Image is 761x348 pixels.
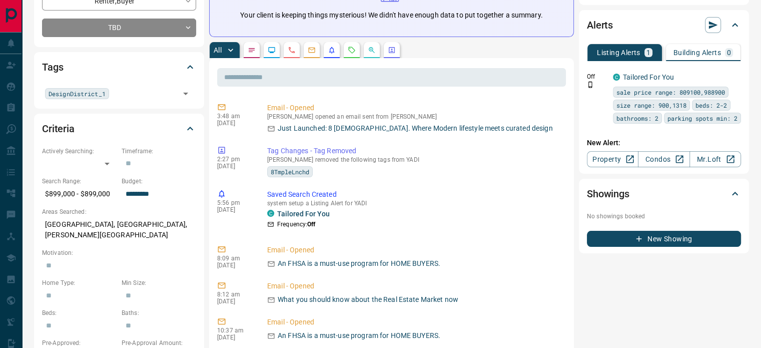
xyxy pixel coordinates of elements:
[597,49,640,56] p: Listing Alerts
[42,177,117,186] p: Search Range:
[217,113,252,120] p: 3:48 am
[271,167,309,177] span: 8TmpleLnchd
[616,113,658,123] span: bathrooms: 2
[122,338,196,347] p: Pre-Approval Amount:
[267,103,562,113] p: Email - Opened
[328,46,336,54] svg: Listing Alerts
[214,47,222,54] p: All
[307,221,315,228] strong: Off
[587,72,607,81] p: Off
[267,200,562,207] p: system setup a Listing Alert for YADI
[42,216,196,243] p: [GEOGRAPHIC_DATA], [GEOGRAPHIC_DATA], [PERSON_NAME][GEOGRAPHIC_DATA]
[42,308,117,317] p: Beds:
[217,206,252,213] p: [DATE]
[42,248,196,257] p: Motivation:
[217,199,252,206] p: 5:56 pm
[217,156,252,163] p: 2:27 pm
[587,186,629,202] h2: Showings
[217,334,252,341] p: [DATE]
[646,49,650,56] p: 1
[727,49,731,56] p: 0
[587,13,741,37] div: Alerts
[267,146,562,156] p: Tag Changes - Tag Removed
[217,262,252,269] p: [DATE]
[267,245,562,255] p: Email - Opened
[267,189,562,200] p: Saved Search Created
[587,81,594,88] svg: Push Notification Only
[278,123,553,134] p: Just Launched: 8 [DEMOGRAPHIC_DATA]. Where Modern lifestyle meets curated design
[587,231,741,247] button: New Showing
[616,87,725,97] span: sale price range: 809100,988900
[587,138,741,148] p: New Alert:
[122,147,196,156] p: Timeframe:
[616,100,686,110] span: size range: 900,1318
[42,338,117,347] p: Pre-Approved:
[42,59,63,75] h2: Tags
[695,100,727,110] span: beds: 2-2
[277,210,330,218] a: Tailored For You
[267,317,562,327] p: Email - Opened
[277,220,315,229] p: Frequency:
[217,120,252,127] p: [DATE]
[122,308,196,317] p: Baths:
[288,46,296,54] svg: Calls
[267,156,562,163] p: [PERSON_NAME] removed the following tags from YADI
[308,46,316,54] svg: Emails
[388,46,396,54] svg: Agent Actions
[42,121,75,137] h2: Criteria
[240,10,542,21] p: Your client is keeping things mysterious! We didn't have enough data to put together a summary.
[217,327,252,334] p: 10:37 am
[217,255,252,262] p: 8:09 am
[587,212,741,221] p: No showings booked
[49,89,106,99] span: DesignDistrict_1
[673,49,721,56] p: Building Alerts
[217,163,252,170] p: [DATE]
[278,294,458,305] p: What you should know about the Real Estate Market now
[42,55,196,79] div: Tags
[587,17,613,33] h2: Alerts
[248,46,256,54] svg: Notes
[179,87,193,101] button: Open
[42,186,117,202] p: $899,000 - $899,000
[267,113,562,120] p: [PERSON_NAME] opened an email sent from [PERSON_NAME]
[278,258,440,269] p: An FHSA is a must-use program for HOME BUYERS.
[368,46,376,54] svg: Opportunities
[217,291,252,298] p: 8:12 am
[42,19,196,37] div: TBD
[623,73,674,81] a: Tailored For You
[217,298,252,305] p: [DATE]
[689,151,741,167] a: Mr.Loft
[667,113,737,123] span: parking spots min: 2
[587,182,741,206] div: Showings
[348,46,356,54] svg: Requests
[42,117,196,141] div: Criteria
[268,46,276,54] svg: Lead Browsing Activity
[122,278,196,287] p: Min Size:
[42,278,117,287] p: Home Type:
[122,177,196,186] p: Budget:
[278,330,440,341] p: An FHSA is a must-use program for HOME BUYERS.
[638,151,689,167] a: Condos
[267,281,562,291] p: Email - Opened
[587,151,638,167] a: Property
[267,210,274,217] div: condos.ca
[42,147,117,156] p: Actively Searching:
[42,207,196,216] p: Areas Searched:
[613,74,620,81] div: condos.ca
